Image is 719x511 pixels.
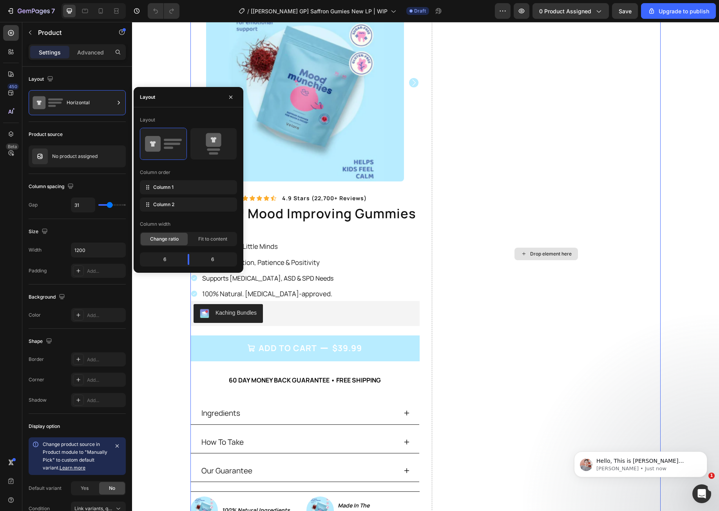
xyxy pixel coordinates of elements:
[58,475,86,502] img: gempages_586040185100174109-81e2574e-91f4-41f8-8025-3c4d25ca0810.png
[148,3,179,19] div: Undo/Redo
[62,282,131,301] button: Kaching Bundles
[29,423,60,430] div: Display option
[612,3,638,19] button: Save
[90,484,158,492] strong: 100% Natural Ingredients
[206,478,286,498] p: Made In The [GEOGRAPHIC_DATA]
[52,154,98,159] p: No product assigned
[68,287,77,296] img: KachingBundles.png
[29,74,55,85] div: Layout
[69,442,120,455] p: Our Guarantee
[7,83,19,90] div: 450
[29,201,38,208] div: Gap
[83,287,125,295] div: Kaching Bundles
[87,312,124,319] div: Add...
[29,181,75,192] div: Column spacing
[29,376,44,383] div: Corner
[34,30,135,37] p: Message from Harry, sent Just now
[132,22,719,511] iframe: Design area
[29,246,42,254] div: Width
[87,377,124,384] div: Add...
[38,28,105,37] p: Product
[67,94,114,112] div: Horizontal
[70,220,201,229] p: Big Relief For Little Minds
[70,252,201,261] span: Supports [MEDICAL_DATA], ASD & SPD Needs
[29,131,63,138] div: Product source
[140,221,170,228] div: Column width
[140,116,155,123] div: Layout
[29,397,47,404] div: Shadow
[153,201,174,208] span: Column 2
[414,7,426,14] span: Draft
[648,7,709,15] div: Upgrade to publish
[58,313,288,339] button: Add to cart
[562,435,719,490] iframe: Intercom notifications message
[247,7,249,15] span: /
[29,292,67,303] div: Background
[251,7,388,15] span: [[PERSON_NAME] GP] Saffron Gumies New LP | WIP
[71,198,95,212] input: Auto
[150,173,235,180] p: 4.9 stars (22,700+ reviews)
[708,473,715,479] span: 1
[60,465,85,471] a: Learn more
[29,227,49,237] div: Size
[69,413,112,427] p: How To Take
[59,353,287,364] p: 60 DAY MONEY BACK GUARANTEE • FREE SHIPPING
[198,236,227,243] span: Fit to content
[3,3,58,19] button: 7
[199,318,231,335] div: $39.99
[81,485,89,492] span: Yes
[127,319,185,334] div: Add to cart
[77,48,104,56] p: Advanced
[70,236,201,245] p: Boosts Attention, Patience & Positivity
[32,149,48,164] img: no image transparent
[196,254,235,265] div: 6
[140,169,170,176] div: Column order
[87,268,124,275] div: Add...
[619,8,632,14] span: Save
[150,236,179,243] span: Change ratio
[58,183,288,218] h1: velara™ mood improving gummies for kids
[43,441,107,471] span: Change product source in Product module to "Manually Pick" to custom default variant.
[29,485,62,492] div: Default variant
[692,484,711,503] iframe: Intercom live chat
[87,356,124,363] div: Add...
[109,485,115,492] span: No
[532,3,609,19] button: 0 product assigned
[539,7,591,15] span: 0 product assigned
[174,475,202,502] img: gempages_586040185100174109-81e2574e-91f4-41f8-8025-3c4d25ca0810.png
[34,23,133,83] span: Hello, This is [PERSON_NAME] joining the conversation with [PERSON_NAME] for your support since h...
[39,48,61,56] p: Settings
[29,312,41,319] div: Color
[153,184,174,191] span: Column 1
[398,229,440,235] div: Drop element here
[277,56,286,65] button: Carousel Next Arrow
[29,356,44,363] div: Border
[51,6,55,16] p: 7
[87,397,124,404] div: Add...
[140,94,155,101] div: Layout
[71,243,125,257] input: Auto
[29,267,47,274] div: Padding
[69,384,108,398] p: Ingredients
[29,336,54,347] div: Shape
[641,3,716,19] button: Upgrade to publish
[141,254,181,265] div: 6
[6,143,19,150] div: Beta
[70,268,201,276] p: 100% Natural. [MEDICAL_DATA]-approved.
